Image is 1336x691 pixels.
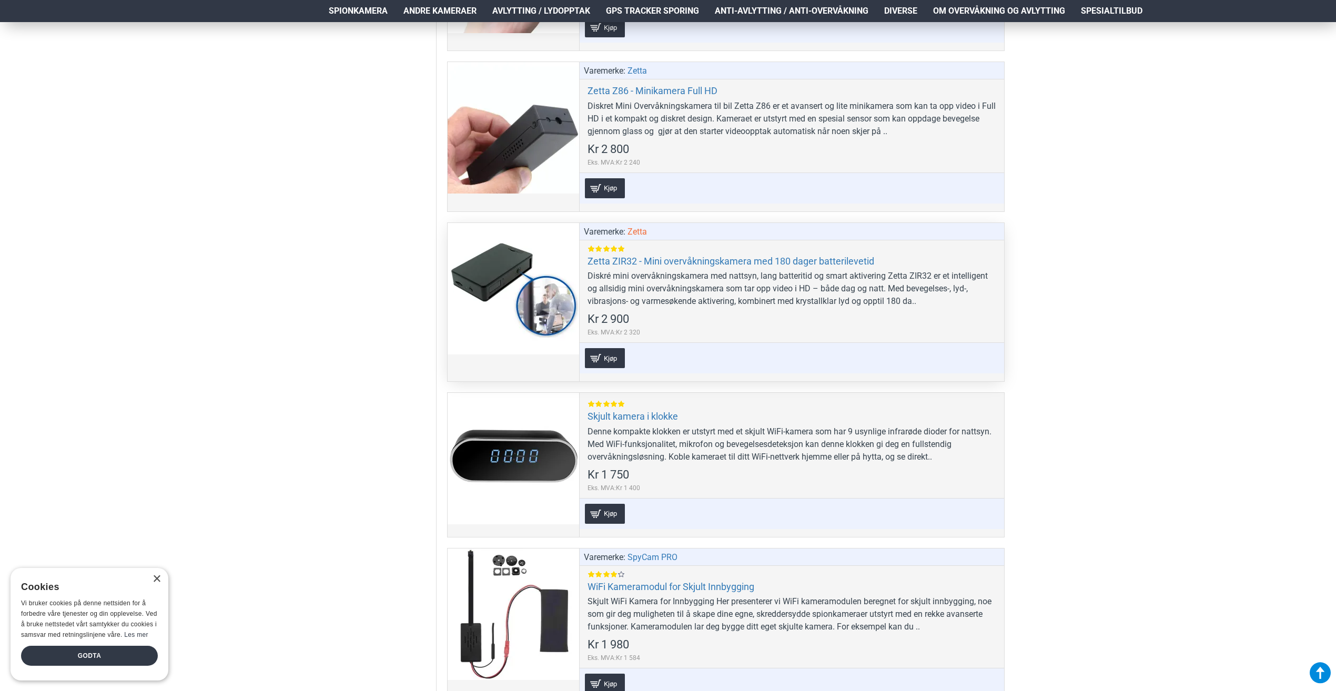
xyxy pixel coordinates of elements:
span: Eks. MVA:Kr 2 240 [588,158,640,167]
span: Kjøp [601,510,620,517]
span: Avlytting / Lydopptak [492,5,590,17]
span: Kr 1 980 [588,639,629,651]
span: Eks. MVA:Kr 1 400 [588,483,640,493]
div: Denne kompakte klokken er utstyrt med et skjult WiFi-kamera som har 9 usynlige infrarøde dioder f... [588,425,996,463]
span: Kjøp [601,355,620,362]
a: Zetta Z86 - Minikamera Full HD Zetta Z86 - Minikamera Full HD [448,62,579,194]
a: Zetta ZIR32 - Mini overvåkningskamera med 180 dager batterilevetid [588,255,874,267]
div: Close [153,575,160,583]
a: Zetta [627,226,647,238]
span: Varemerke: [584,226,625,238]
span: Eks. MVA:Kr 1 584 [588,653,640,663]
span: Andre kameraer [403,5,477,17]
a: Zetta Z86 - Minikamera Full HD [588,85,717,97]
a: WiFi Kameramodul for Skjult Innbygging [588,581,754,593]
span: Varemerke: [584,551,625,564]
a: Zetta [627,65,647,77]
span: Varemerke: [584,65,625,77]
span: Kr 1 750 [588,469,629,481]
a: Zetta ZIR32 - Mini overvåkningskamera med 180 dager batterilevetid Zetta ZIR32 - Mini overvåkning... [448,223,579,354]
span: Kr 2 900 [588,313,629,325]
a: Skjult kamera i klokke [588,410,678,422]
div: Skjult WiFi Kamera for Innbygging Her presenterer vi WiFi kameramodulen beregnet for skjult innby... [588,595,996,633]
div: Diskret Mini Overvåkningskamera til bil Zetta Z86 er et avansert og lite minikamera som kan ta op... [588,100,996,138]
span: Kjøp [601,24,620,31]
span: Kr 2 800 [588,144,629,155]
a: Skjult kamera i klokke Skjult kamera i klokke [448,393,579,524]
div: Diskré mini overvåkningskamera med nattsyn, lang batteritid og smart aktivering Zetta ZIR32 er et... [588,270,996,308]
span: Spesialtilbud [1081,5,1142,17]
span: Spionkamera [329,5,388,17]
span: GPS Tracker Sporing [606,5,699,17]
div: Cookies [21,576,151,598]
div: Godta [21,646,158,666]
span: Kjøp [601,680,620,687]
span: Diverse [884,5,917,17]
span: Vi bruker cookies på denne nettsiden for å forbedre våre tjenester og din opplevelse. Ved å bruke... [21,599,157,638]
span: Anti-avlytting / Anti-overvåkning [715,5,868,17]
a: SpyCam PRO [627,551,677,564]
span: Om overvåkning og avlytting [933,5,1065,17]
a: WiFi Kameramodul for Skjult Innbygging WiFi Kameramodul for Skjult Innbygging [448,548,579,680]
a: Les mer, opens a new window [124,631,148,638]
span: Eks. MVA:Kr 2 320 [588,328,640,337]
span: Kjøp [601,185,620,191]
